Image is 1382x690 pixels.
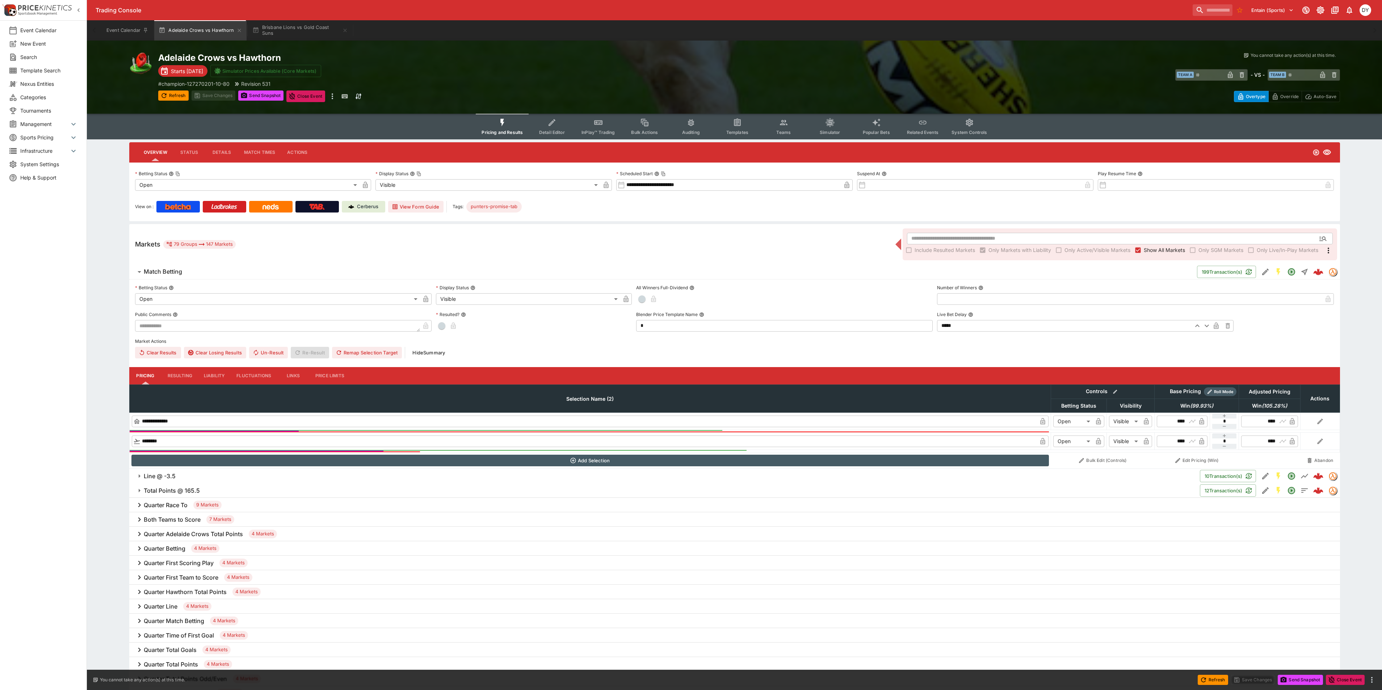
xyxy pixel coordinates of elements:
span: 4 Markets [202,646,231,653]
a: Cerberus [342,201,385,213]
span: Teams [776,130,791,135]
button: Open [1285,484,1298,497]
button: Event Calendar [102,20,153,41]
th: Controls [1051,384,1155,399]
span: InPlay™ Trading [581,130,615,135]
div: Open [1053,416,1093,427]
img: logo-cerberus--red.svg [1313,471,1323,481]
span: Only Live/In-Play Markets [1257,246,1318,254]
h6: Line @ -3.5 [144,472,176,480]
span: Only Active/Visible Markets [1064,246,1130,254]
button: Pricing [129,367,162,384]
button: Close Event [286,91,325,102]
button: Play Resume Time [1138,171,1143,176]
a: 52855a3a-9f18-4ed9-ba46-69a255fbe5cc [1311,469,1326,483]
p: You cannot take any action(s) at this time. [1251,52,1336,59]
p: Number of Winners [937,285,977,291]
p: Public Comments [135,311,171,317]
button: Clear Results [135,347,181,358]
h6: Quarter First Team to Score [144,574,218,581]
p: Scheduled Start [616,171,653,177]
p: Play Resume Time [1098,171,1136,177]
img: tradingmodel [1329,268,1337,276]
button: All Winners Full-Dividend [689,285,694,290]
label: Tags: [453,201,463,213]
p: Betting Status [135,171,167,177]
button: View Form Guide [388,201,444,213]
span: System Controls [952,130,987,135]
label: Market Actions [135,336,1334,347]
button: Copy To Clipboard [416,171,421,176]
button: Totals [1298,484,1311,497]
button: Override [1268,91,1302,102]
img: logo-cerberus--red.svg [1313,485,1323,496]
p: Betting Status [135,285,167,291]
button: Line @ -3.5 [129,469,1200,483]
span: 4 Markets [232,588,261,596]
span: Auditing [682,130,700,135]
h6: Quarter Total Points [144,661,198,668]
span: Detail Editor [539,130,565,135]
img: tradingmodel [1329,472,1337,480]
span: 4 Markets [210,617,238,624]
span: 9 Markets [193,501,222,509]
span: 4 Markets [183,603,211,610]
button: Copy To Clipboard [175,171,180,176]
h6: Quarter Match Betting [144,617,204,625]
span: Tournaments [20,107,78,114]
span: Win(105.28%) [1244,401,1295,410]
button: Add Selection [131,455,1049,466]
div: 79 Groups 147 Markets [166,240,233,249]
button: Send Snapshot [238,91,283,101]
button: Betting StatusCopy To Clipboard [169,171,174,176]
button: Total Points @ 165.5 [129,483,1200,498]
span: Simulator [820,130,840,135]
button: SGM Enabled [1272,470,1285,483]
button: Select Tenant [1247,4,1298,16]
button: Un-Result [249,347,288,358]
button: Adelaide Crows vs Hawthorn [154,20,246,41]
h6: Quarter Total Goals [144,646,197,654]
span: Win(99.93%) [1172,401,1221,410]
div: 52855a3a-9f18-4ed9-ba46-69a255fbe5cc [1313,471,1323,481]
span: 4 Markets [191,545,219,552]
span: Team A [1177,72,1194,78]
span: Team B [1269,72,1286,78]
button: Resulted? [461,312,466,317]
button: Straight [1298,265,1311,278]
span: 4 Markets [224,574,252,581]
button: Display StatusCopy To Clipboard [410,171,415,176]
button: Actions [281,144,314,161]
div: Open [135,293,420,305]
span: Template Search [20,67,78,74]
span: Search [20,53,78,61]
button: Edit Detail [1259,470,1272,483]
button: Notifications [1343,4,1356,17]
div: Base Pricing [1167,387,1204,396]
button: Links [277,367,310,384]
button: Remap Selection Target [332,347,402,358]
button: Price Limits [310,367,350,384]
span: Roll Mode [1211,389,1236,395]
p: Display Status [436,285,469,291]
img: Ladbrokes [211,204,238,210]
a: 0656199b-39c9-4574-bda6-dc18b298cf7e [1311,265,1326,279]
button: Match Betting [129,265,1197,279]
span: Selection Name (2) [558,395,622,403]
a: c2ab2153-fd5a-40b0-a6c3-fba08fd7bea7 [1311,483,1326,498]
svg: More [1324,246,1333,255]
div: 0656199b-39c9-4574-bda6-dc18b298cf7e [1313,267,1323,277]
h6: Quarter Time of First Goal [144,632,214,639]
p: Resulted? [436,311,459,317]
p: Blender Price Template Name [636,311,698,317]
p: Auto-Save [1314,93,1336,100]
button: Status [173,144,206,161]
button: Refresh [1198,675,1228,685]
span: 7 Markets [206,516,234,523]
button: Overview [138,144,173,161]
button: Number of Winners [978,285,983,290]
span: 4 Markets [204,661,232,668]
button: Copy To Clipboard [661,171,666,176]
div: c2ab2153-fd5a-40b0-a6c3-fba08fd7bea7 [1313,485,1323,496]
